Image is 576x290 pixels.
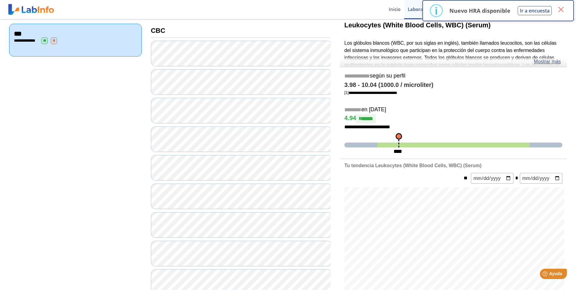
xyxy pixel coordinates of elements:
[344,81,562,89] h4: 3.98 - 10.04 (1000.0 / microliter)
[555,4,566,15] button: Close this dialog
[344,73,562,80] h5: según su perfil
[471,173,513,184] input: mm/dd/yyyy
[344,163,482,168] b: Tu tendencia Leukocytes (White Blood Cells, WBC) (Serum)
[534,58,561,65] a: Mostrar más
[435,5,438,16] div: i
[344,90,397,95] a: [1]
[344,40,562,105] p: Los glóbulos blancos (WBC, por sus siglas en inglés), también llamados leucocitos, son las célula...
[520,173,562,184] input: mm/dd/yyyy
[344,21,491,29] b: Leukocytes (White Blood Cells, WBC) (Serum)
[151,27,165,34] b: CBC
[344,106,562,113] h5: en [DATE]
[344,114,562,123] h4: 4.94
[518,6,552,15] button: Ir a encuesta
[522,266,569,283] iframe: Help widget launcher
[449,7,510,14] p: Nuevo HRA disponible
